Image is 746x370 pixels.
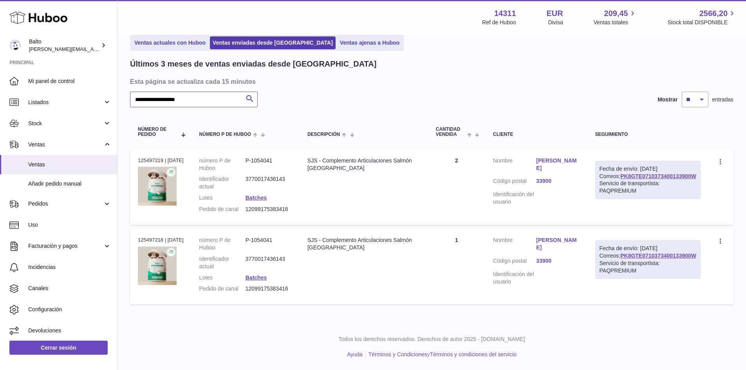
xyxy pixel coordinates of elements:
span: Devoluciones [28,327,111,334]
span: [PERSON_NAME][EMAIL_ADDRESS][DOMAIN_NAME] [29,46,157,52]
span: Canales [28,285,111,292]
a: Ayuda [347,351,362,357]
div: Cliente [493,132,579,137]
div: SJS - Complemento Articulaciones Salmón [GEOGRAPHIC_DATA] [307,236,420,251]
td: 1 [428,229,485,304]
dt: Código postal [493,257,536,267]
span: 2566,20 [699,8,728,19]
div: Fecha de envío: [DATE] [600,245,697,252]
dt: Nombre [493,236,536,253]
a: 33900 [536,177,579,185]
div: Servicio de transportista: PAQPREMIUM [600,260,697,274]
dd: 3770017436143 [246,255,292,270]
span: Pedidos [28,200,103,208]
span: Cantidad vendida [436,127,465,137]
span: Configuración [28,306,111,313]
a: 209,45 Ventas totales [594,8,637,26]
div: Balto [29,38,99,53]
dd: 3770017436143 [246,175,292,190]
span: Añadir pedido manual [28,180,111,188]
span: Facturación y pagos [28,242,103,250]
span: Ventas [28,141,103,148]
span: Uso [28,221,111,229]
div: SJS - Complemento Articulaciones Salmón [GEOGRAPHIC_DATA] [307,157,420,172]
dd: 12099175383416 [246,206,292,213]
dt: Pedido de canal [199,206,246,213]
a: 2566,20 Stock total DISPONIBLE [668,8,737,26]
a: Batches [246,195,267,201]
span: Stock [28,120,103,127]
dd: P-1054041 [246,157,292,172]
a: [PERSON_NAME] [536,157,579,172]
dt: Pedido de canal [199,285,246,292]
img: 1754381750.png [138,246,177,285]
div: 125497219 | [DATE] [138,157,184,164]
dd: 12099175383416 [246,285,292,292]
li: y [366,351,517,358]
div: Divisa [548,19,563,26]
a: Ventas enviadas desde [GEOGRAPHIC_DATA] [210,36,336,49]
span: Stock total DISPONIBLE [668,19,737,26]
h3: Esta página se actualiza cada 15 minutos [130,77,732,86]
dt: número P de Huboo [199,157,246,172]
span: Ventas [28,161,111,168]
span: número P de Huboo [199,132,251,137]
p: Todos los derechos reservados. Derechos de autor 2025 - [DOMAIN_NAME] [124,336,740,343]
td: 2 [428,149,485,225]
dt: Lotes [199,274,246,282]
div: Ref de Huboo [482,19,516,26]
img: laura@balto.es [9,40,21,51]
a: Términos y Condiciones [368,351,427,357]
label: Mostrar [657,96,677,103]
strong: EUR [547,8,563,19]
span: entradas [712,96,733,103]
a: Ventas ajenas a Huboo [337,36,403,49]
span: Número de pedido [138,127,177,137]
div: 125497218 | [DATE] [138,236,184,244]
a: PK8GTE0710373400133900W [620,173,696,179]
a: 33900 [536,257,579,265]
span: Incidencias [28,264,111,271]
div: Correos: [595,240,701,279]
a: Cerrar sesión [9,341,108,355]
dt: Código postal [493,177,536,187]
a: PK8GTE0710373400133900W [620,253,696,259]
div: Seguimiento [595,132,701,137]
span: 209,45 [604,8,628,19]
a: Ventas actuales con Huboo [132,36,208,49]
span: Mi panel de control [28,78,111,85]
strong: 14311 [494,8,516,19]
dt: Lotes [199,194,246,202]
a: [PERSON_NAME] [536,236,579,251]
div: Correos: [595,161,701,199]
span: Ventas totales [594,19,637,26]
h2: Últimos 3 meses de ventas enviadas desde [GEOGRAPHIC_DATA] [130,59,376,69]
dd: P-1054041 [246,236,292,251]
dt: Identificador actual [199,175,246,190]
div: Fecha de envío: [DATE] [600,165,697,173]
span: Listados [28,99,103,106]
span: Descripción [307,132,340,137]
dt: número P de Huboo [199,236,246,251]
a: Batches [246,274,267,281]
a: Términos y condiciones del servicio [430,351,517,357]
dt: Nombre [493,157,536,174]
img: 1754381750.png [138,166,177,206]
dt: Identificación del usuario [493,271,536,285]
div: Servicio de transportista: PAQPREMIUM [600,180,697,195]
dt: Identificador actual [199,255,246,270]
dt: Identificación del usuario [493,191,536,206]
